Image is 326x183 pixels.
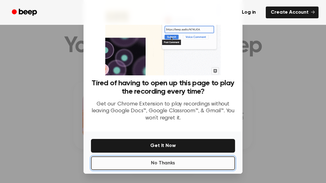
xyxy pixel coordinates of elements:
button: No Thanks [91,156,235,170]
a: Create Account [266,7,319,18]
p: Get our Chrome Extension to play recordings without leaving Google Docs™, Google Classroom™, & Gm... [91,101,235,122]
h3: Tired of having to open up this page to play the recording every time? [91,79,235,96]
button: Get It Now [91,139,235,153]
a: Log in [236,5,262,20]
a: Beep [7,7,43,19]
